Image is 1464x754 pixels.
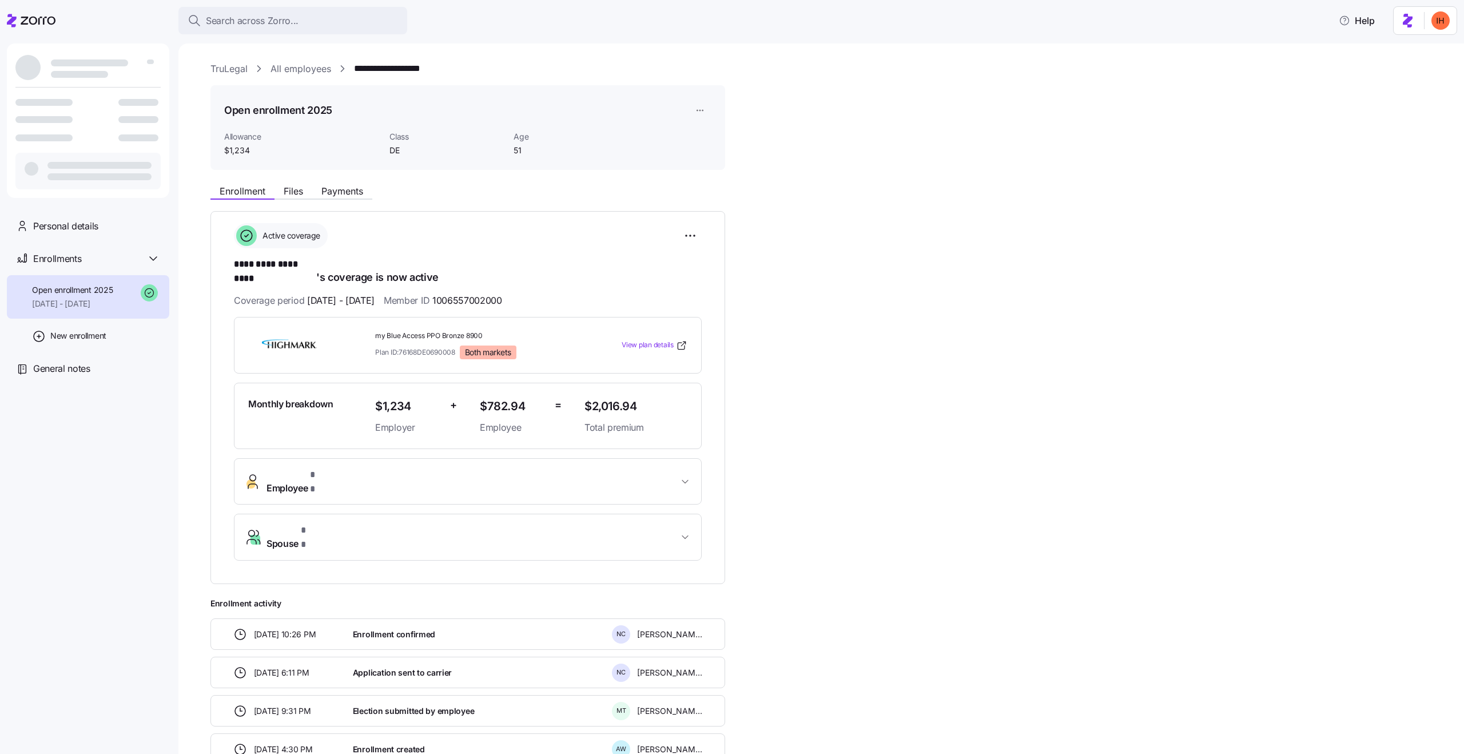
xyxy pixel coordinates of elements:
span: DE [389,145,504,156]
span: New enrollment [50,330,106,342]
span: M T [616,708,626,714]
span: Member ID [384,293,502,308]
span: View plan details [622,340,674,351]
span: N C [616,631,626,637]
span: Enrollment activity [210,598,725,609]
span: Both markets [465,347,511,358]
span: $1,234 [224,145,380,156]
span: Enrollment confirmed [353,629,435,640]
span: N C [616,669,626,676]
span: [DATE] 9:31 PM [254,705,311,717]
a: View plan details [622,340,687,351]
span: Help [1339,14,1375,27]
span: Monthly breakdown [248,397,333,411]
span: $1,234 [375,397,441,416]
span: Coverage period [234,293,375,308]
span: 51 [514,145,628,156]
span: Age [514,131,628,142]
span: Plan ID: 76168DE0690008 [375,347,455,357]
span: [PERSON_NAME] [637,667,702,678]
span: Personal details [33,219,98,233]
span: Open enrollment 2025 [32,284,113,296]
span: = [555,397,562,414]
span: Employer [375,420,441,435]
span: [PERSON_NAME] [637,705,702,717]
span: [DATE] - [DATE] [307,293,375,308]
span: [DATE] 6:11 PM [254,667,309,678]
span: Files [284,186,303,196]
span: $782.94 [480,397,546,416]
span: Search across Zorro... [206,14,299,28]
span: Total premium [584,420,687,435]
a: All employees [270,62,331,76]
span: [DATE] - [DATE] [32,298,113,309]
span: Class [389,131,504,142]
img: f3711480c2c985a33e19d88a07d4c111 [1431,11,1450,30]
span: my Blue Access PPO Bronze 8900 [375,331,575,341]
span: Enrollment [220,186,265,196]
span: Election submitted by employee [353,705,475,717]
button: Help [1330,9,1384,32]
span: + [450,397,457,414]
span: Enrollments [33,252,81,266]
span: [PERSON_NAME] [637,629,702,640]
span: Employee [266,468,319,495]
span: A W [616,746,626,752]
span: Payments [321,186,363,196]
span: 1006557002000 [432,293,502,308]
span: Allowance [224,131,380,142]
span: Employee [480,420,546,435]
span: [DATE] 10:26 PM [254,629,316,640]
span: $2,016.94 [584,397,687,416]
img: Highmark BlueCross BlueShield [248,332,331,359]
a: TruLegal [210,62,248,76]
button: Search across Zorro... [178,7,407,34]
span: Active coverage [259,230,320,241]
h1: 's coverage is now active [234,257,702,284]
span: Spouse [266,523,309,551]
h1: Open enrollment 2025 [224,103,332,117]
button: Employee* * [234,459,701,505]
span: Application sent to carrier [353,667,452,678]
span: General notes [33,362,90,376]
